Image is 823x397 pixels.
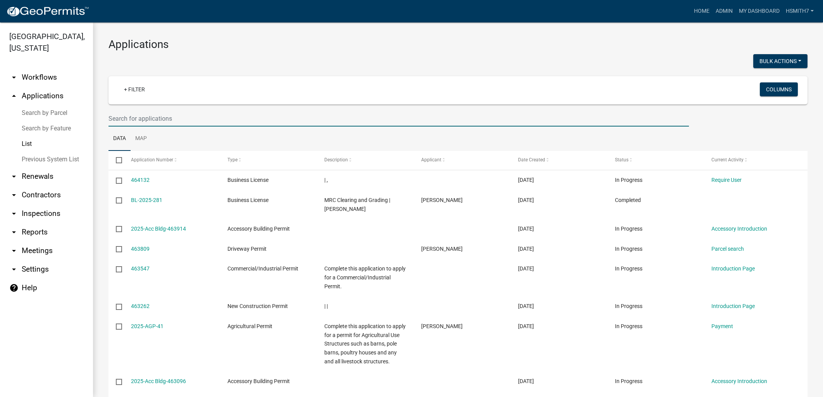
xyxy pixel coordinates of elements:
span: | , [324,177,328,183]
span: Complete this application to apply for a permit for Agricultural Use Structures such as barns, po... [324,323,406,364]
span: Description [324,157,348,163]
a: Introduction Page [711,265,755,272]
datatable-header-cell: Date Created [511,151,608,169]
span: 08/14/2025 [518,197,534,203]
a: Payment [711,323,733,329]
datatable-header-cell: Current Activity [704,151,801,169]
span: Complete this application to apply for a Commercial/Industrial Permit. [324,265,406,289]
a: 2025-AGP-41 [131,323,164,329]
a: Admin [713,4,736,19]
span: Cole Stone [421,323,463,329]
span: MRC Clearing and Grading | Cook , Michael [324,197,390,212]
a: Introduction Page [711,303,755,309]
h3: Applications [108,38,808,51]
span: Michael Cook [421,197,463,203]
datatable-header-cell: Description [317,151,414,169]
span: In Progress [615,226,642,232]
datatable-header-cell: Application Number [123,151,220,169]
span: Status [615,157,628,163]
input: Search for applications [108,111,689,127]
a: Map [131,127,152,151]
span: In Progress [615,303,642,309]
span: 08/13/2025 [518,303,534,309]
i: help [9,283,19,293]
span: Brian Beltran [421,246,463,252]
span: Application Number [131,157,173,163]
span: | | [324,303,328,309]
span: Commercial/Industrial Permit [227,265,298,272]
datatable-header-cell: Select [108,151,123,169]
i: arrow_drop_down [9,246,19,255]
a: 463262 [131,303,150,309]
span: In Progress [615,265,642,272]
a: Parcel search [711,246,744,252]
a: 2025-Acc Bldg-463096 [131,378,186,384]
i: arrow_drop_down [9,265,19,274]
a: + Filter [118,82,151,96]
datatable-header-cell: Type [220,151,317,169]
datatable-header-cell: Status [607,151,704,169]
span: In Progress [615,378,642,384]
span: Business License [227,177,269,183]
a: Require User [711,177,742,183]
span: Completed [615,197,641,203]
span: Type [227,157,238,163]
span: In Progress [615,246,642,252]
span: 08/13/2025 [518,323,534,329]
button: Bulk Actions [753,54,808,68]
span: Agricultural Permit [227,323,272,329]
a: hsmith7 [783,4,817,19]
span: In Progress [615,323,642,329]
span: Current Activity [711,157,744,163]
span: In Progress [615,177,642,183]
span: Driveway Permit [227,246,267,252]
span: 08/14/2025 [518,226,534,232]
span: Accessory Building Permit [227,378,290,384]
span: 08/14/2025 [518,177,534,183]
i: arrow_drop_up [9,91,19,101]
a: My Dashboard [736,4,783,19]
button: Columns [760,82,798,96]
span: Business License [227,197,269,203]
i: arrow_drop_down [9,190,19,200]
a: 2025-Acc Bldg-463914 [131,226,186,232]
span: New Construction Permit [227,303,288,309]
a: Accessory Introduction [711,378,767,384]
a: 463809 [131,246,150,252]
span: Date Created [518,157,545,163]
a: Data [108,127,131,151]
i: arrow_drop_down [9,73,19,82]
a: BL-2025-281 [131,197,162,203]
span: 08/13/2025 [518,378,534,384]
span: 08/14/2025 [518,246,534,252]
datatable-header-cell: Applicant [414,151,511,169]
span: Accessory Building Permit [227,226,290,232]
span: Applicant [421,157,441,163]
i: arrow_drop_down [9,209,19,218]
i: arrow_drop_down [9,228,19,237]
i: arrow_drop_down [9,172,19,181]
a: 464132 [131,177,150,183]
a: 463547 [131,265,150,272]
a: Home [691,4,713,19]
a: Accessory Introduction [711,226,767,232]
span: 08/13/2025 [518,265,534,272]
